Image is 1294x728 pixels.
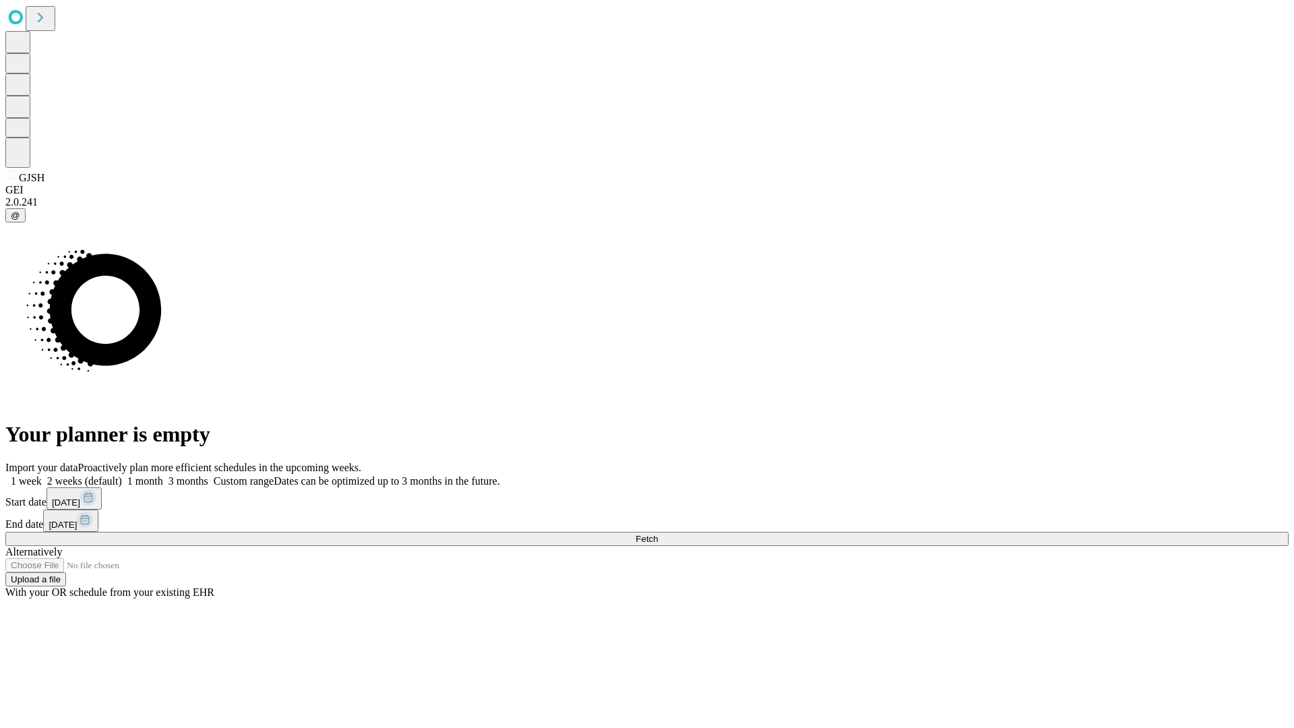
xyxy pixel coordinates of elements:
button: Upload a file [5,572,66,586]
span: GJSH [19,172,44,183]
span: [DATE] [52,497,80,508]
button: @ [5,208,26,222]
span: Alternatively [5,546,62,557]
button: [DATE] [47,487,102,510]
div: End date [5,510,1289,532]
span: Import your data [5,462,78,473]
span: Dates can be optimized up to 3 months in the future. [274,475,499,487]
span: @ [11,210,20,220]
div: GEI [5,184,1289,196]
div: 2.0.241 [5,196,1289,208]
span: Custom range [214,475,274,487]
span: 1 week [11,475,42,487]
span: Proactively plan more efficient schedules in the upcoming weeks. [78,462,361,473]
button: Fetch [5,532,1289,546]
h1: Your planner is empty [5,422,1289,447]
span: [DATE] [49,520,77,530]
span: 2 weeks (default) [47,475,122,487]
span: With your OR schedule from your existing EHR [5,586,214,598]
span: 3 months [168,475,208,487]
button: [DATE] [43,510,98,532]
span: Fetch [636,534,658,544]
span: 1 month [127,475,163,487]
div: Start date [5,487,1289,510]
